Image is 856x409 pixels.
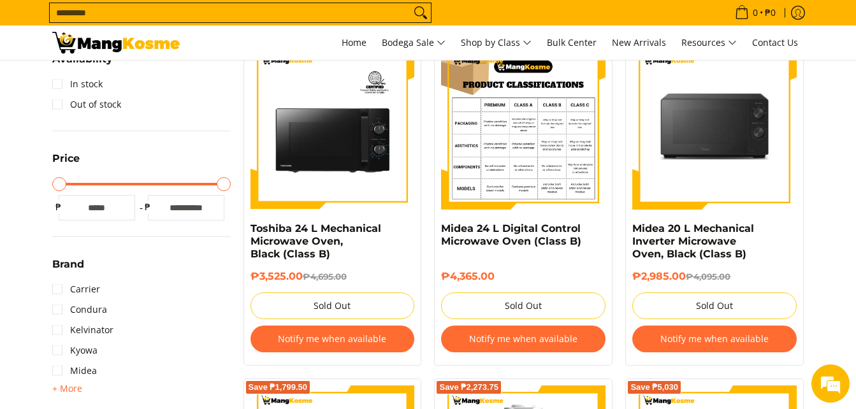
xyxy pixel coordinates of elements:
[52,279,100,299] a: Carrier
[250,326,415,352] button: Notify me when available
[250,270,415,283] h6: ₱3,525.00
[410,3,431,22] button: Search
[52,94,121,115] a: Out of stock
[606,25,672,60] a: New Arrivals
[250,222,381,260] a: Toshiba 24 L Mechanical Microwave Oven, Black (Class B)
[632,292,797,319] button: Sold Out
[335,25,373,60] a: Home
[675,25,743,60] a: Resources
[52,154,80,164] span: Price
[547,36,597,48] span: Bulk Center
[52,381,82,396] summary: Open
[441,45,606,210] img: Midea 24 L Digital Control Microwave Oven (Class B) - 0
[752,36,798,48] span: Contact Us
[52,299,107,320] a: Condura
[375,25,452,60] a: Bodega Sale
[192,25,804,60] nav: Main Menu
[52,54,113,74] summary: Open
[441,326,606,352] button: Notify me when available
[382,35,446,51] span: Bodega Sale
[52,74,103,94] a: In stock
[612,36,666,48] span: New Arrivals
[52,384,82,394] span: + More
[52,259,84,279] summary: Open
[686,271,730,282] del: ₱4,095.00
[763,8,778,17] span: ₱0
[540,25,603,60] a: Bulk Center
[681,35,737,51] span: Resources
[52,320,113,340] a: Kelvinator
[632,270,797,283] h6: ₱2,985.00
[461,35,532,51] span: Shop by Class
[52,361,97,381] a: Midea
[52,259,84,269] span: Brand
[250,292,415,319] button: Sold Out
[303,271,347,282] del: ₱4,695.00
[746,25,804,60] a: Contact Us
[52,32,180,54] img: Small Appliances l Mang Kosme: Home Appliances Warehouse Sale | Page 2
[249,384,308,391] span: Save ₱1,799.50
[632,222,754,260] a: Midea 20 L Mechanical Inverter Microwave Oven, Black (Class B)
[630,384,678,391] span: Save ₱5,030
[632,326,797,352] button: Notify me when available
[250,45,415,210] img: Toshiba 24 L Mechanical Microwave Oven, Black (Class B)
[52,154,80,173] summary: Open
[632,45,797,210] img: Midea 20 L Mechanical Inverter Microwave Oven, Black (Class B)
[441,292,606,319] button: Sold Out
[52,340,98,361] a: Kyowa
[439,384,498,391] span: Save ₱2,273.75
[52,201,65,213] span: ₱
[441,270,606,283] h6: ₱4,365.00
[731,6,780,20] span: •
[342,36,366,48] span: Home
[52,54,113,64] span: Availability
[751,8,760,17] span: 0
[141,201,154,213] span: ₱
[441,222,581,247] a: Midea 24 L Digital Control Microwave Oven (Class B)
[454,25,538,60] a: Shop by Class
